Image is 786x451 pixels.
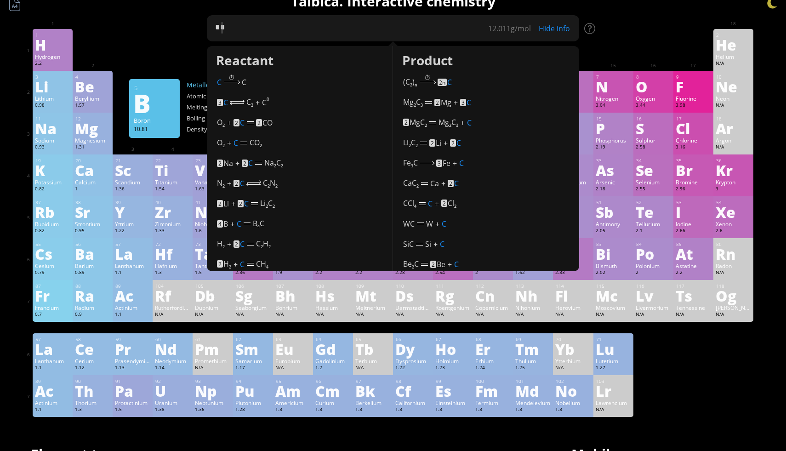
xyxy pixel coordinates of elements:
div: 1.54 [155,186,190,193]
div: 3 [716,186,751,193]
div: Rn [716,246,751,261]
div: Mg [75,121,110,136]
div: + [217,256,383,270]
div: Xenon [716,220,751,228]
mark: 2 [242,160,248,167]
div: 1.31 [75,144,110,151]
span: H [217,239,225,249]
div: Zr [155,205,190,219]
div: Hydrogen [35,53,70,60]
div: Potassium [35,178,70,186]
div: 19 [35,158,70,164]
span: B [223,219,228,229]
div: Sodium [35,137,70,144]
div: 86 [716,241,751,247]
div: 72 [155,241,190,247]
div: 15 [596,116,631,122]
mark: 2 [234,180,239,187]
div: 54 [716,200,751,206]
sub: 2 [261,244,263,250]
div: 17 [676,116,711,122]
sub: 2 [273,204,275,209]
mark: 3 [217,99,223,106]
sub: 2 [268,183,270,189]
div: Rubidium [35,220,70,228]
mark: 2 [430,261,436,268]
div: 2.6 [716,228,751,235]
div: 2.1 [636,228,671,235]
span: Fe [443,158,450,168]
div: 2 [716,32,751,38]
mark: 2 [256,119,262,126]
div: + [217,216,383,229]
div: Krypton [716,178,751,186]
div: Ba [75,246,110,261]
div: 2.55 [636,186,671,193]
div: Melting point [187,103,233,111]
div: Br [676,163,711,177]
sub: 2 [275,183,278,189]
div: Ca [75,163,110,177]
span: C [442,219,446,229]
span: MgC [410,117,427,127]
div: 1.57 [75,102,110,109]
div: Sr [75,205,110,219]
div: 1.33 [155,228,190,235]
div: + [403,114,570,128]
mark: 2 [429,139,435,147]
div: 85 [676,241,711,247]
div: 3.98 [676,102,711,109]
div: 8 [636,74,671,80]
sub: 2 [416,183,419,189]
div: 2.05 [596,228,631,235]
div: Antimony [596,220,631,228]
div: Bromine [676,178,711,186]
span: C [240,178,245,188]
sub: 2 [222,143,225,148]
div: ⏱ [415,73,440,82]
div: 10.81 [134,125,175,132]
div: 2.96 [676,186,711,193]
div: 52 [636,200,671,206]
div: 1.6 [195,228,230,235]
div: 84 [636,241,671,247]
div: Magnesium [75,137,110,144]
div: Density [187,125,233,133]
span: 12.011 [488,23,511,34]
sub: n [415,82,417,88]
span: C [454,259,459,269]
div: 12 [75,116,110,122]
div: + [217,114,383,128]
sub: 4 [414,204,416,209]
span: CaC [403,178,419,188]
div: 57 [115,241,150,247]
div: 11 [35,116,70,122]
div: 38 [75,200,110,206]
div: 56 [75,241,110,247]
div: Cs [35,246,70,261]
span: O [217,137,225,148]
div: Metalloid [187,80,279,89]
div: 3.44 [636,102,671,109]
div: 83 [596,241,631,247]
sub: 2 [229,264,231,270]
div: Te [636,205,671,219]
span: C [447,77,452,87]
div: O [636,79,671,94]
div: Beryllium [75,95,110,102]
div: + [403,216,570,229]
div: Atomic weight [187,92,233,100]
div: Nb [195,205,230,219]
div: 51 [596,200,631,206]
mark: 2 [238,200,244,207]
sub: 2 [266,204,268,209]
span: Li [223,199,229,209]
div: N/A [716,60,751,68]
div: As [596,163,631,177]
mark: 2 [434,99,440,106]
span: W [426,219,433,229]
div: Reactant [207,53,374,69]
div: 34 [636,158,671,164]
sub: 3 [421,103,423,108]
div: 2.66 [676,228,711,235]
